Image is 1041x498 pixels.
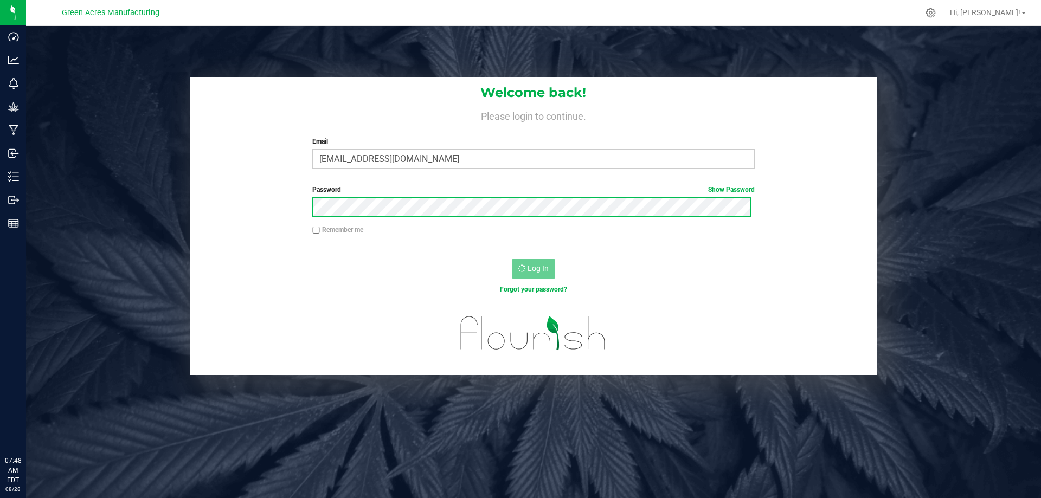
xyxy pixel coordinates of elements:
[950,8,1020,17] span: Hi, [PERSON_NAME]!
[708,186,755,193] a: Show Password
[62,8,159,17] span: Green Acres Manufacturing
[512,259,555,279] button: Log In
[924,8,937,18] div: Manage settings
[190,86,877,100] h1: Welcome back!
[8,171,19,182] inline-svg: Inventory
[447,306,619,361] img: flourish_logo.svg
[190,108,877,121] h4: Please login to continue.
[528,264,549,273] span: Log In
[312,137,754,146] label: Email
[312,227,320,234] input: Remember me
[500,286,567,293] a: Forgot your password?
[8,218,19,229] inline-svg: Reports
[8,78,19,89] inline-svg: Monitoring
[5,456,21,485] p: 07:48 AM EDT
[8,101,19,112] inline-svg: Grow
[312,186,341,193] span: Password
[312,225,363,235] label: Remember me
[5,485,21,493] p: 08/28
[8,148,19,159] inline-svg: Inbound
[8,125,19,135] inline-svg: Manufacturing
[8,195,19,205] inline-svg: Outbound
[8,55,19,66] inline-svg: Analytics
[8,31,19,42] inline-svg: Dashboard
